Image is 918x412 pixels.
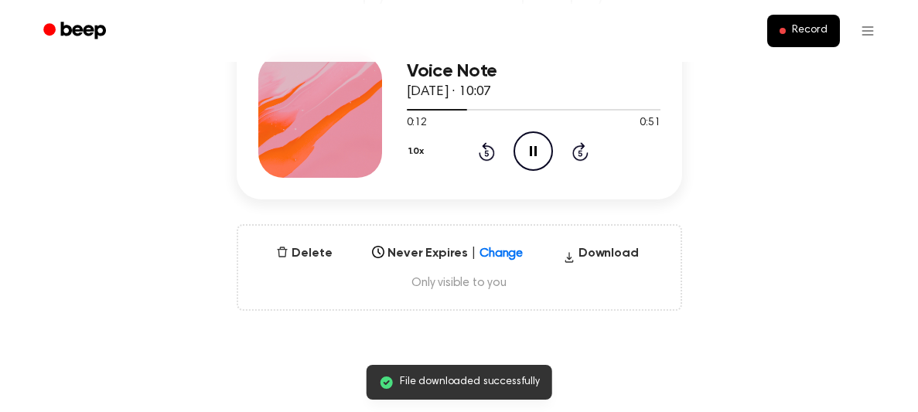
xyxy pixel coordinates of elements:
[407,138,430,165] button: 1.0x
[557,244,645,269] button: Download
[767,15,839,47] button: Record
[32,16,120,46] a: Beep
[400,374,540,390] span: File downloaded successfully
[257,275,662,291] span: Only visible to you
[270,244,338,263] button: Delete
[849,12,886,49] button: Open menu
[407,85,492,99] span: [DATE] · 10:07
[792,24,827,38] span: Record
[407,115,427,131] span: 0:12
[407,61,660,82] h3: Voice Note
[640,115,660,131] span: 0:51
